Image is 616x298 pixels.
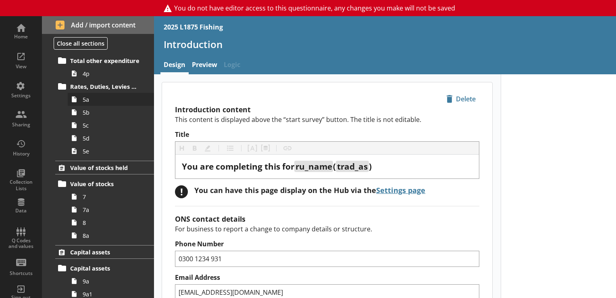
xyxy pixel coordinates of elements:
h1: Introduction [164,38,606,50]
p: This content is displayed above the “start survey” button. The title is not editable. [175,115,479,124]
a: Capital assets [55,262,154,275]
span: 8a [83,232,143,239]
a: 5c [68,119,154,132]
span: Total other expenditure [70,57,140,65]
p: For business to report a change to company details or structure. [175,225,479,233]
li: Rates, Duties, Levies and Taxes Paid to the Government5a5b5c5d5e [59,80,154,157]
label: Title [175,130,479,139]
span: 9a [83,277,143,285]
div: Q Codes and values [7,238,35,250]
a: Preview [189,57,221,74]
div: Settings [7,92,35,99]
li: Value of stocks heldValue of stocks77a88a [42,161,154,242]
span: 9a1 [83,290,143,298]
a: 5a [68,93,154,106]
span: Delete [443,92,479,105]
li: Value of stocks77a88a [59,177,154,242]
span: 8 [83,219,143,227]
span: 7a [83,206,143,214]
button: Close all sections [54,37,108,50]
div: ! [175,185,188,198]
a: 8 [68,216,154,229]
a: 7a [68,203,154,216]
span: 7 [83,193,143,201]
span: Capital assets [70,248,140,256]
span: ( [333,161,336,172]
a: Value of stocks held [55,161,154,174]
a: 9a [68,275,154,288]
a: 4p [68,67,154,80]
div: Title [182,161,472,172]
h2: Introduction content [175,105,479,114]
div: View [7,63,35,70]
span: ru_name [296,161,332,172]
div: Collection Lists [7,179,35,191]
div: Shortcuts [7,270,35,277]
div: Data [7,208,35,214]
button: Add / import content [42,16,154,34]
div: You can have this page display on the Hub via the [194,185,425,195]
a: Rates, Duties, Levies and Taxes Paid to the Government [55,80,154,93]
span: 5c [83,122,143,129]
label: Phone Number [175,240,479,248]
span: trad_as [337,161,368,172]
a: 8a [68,229,154,242]
a: 5e [68,145,154,157]
a: Settings page [376,185,425,195]
a: Total other expenditure [55,54,154,67]
span: Logic [221,57,243,74]
span: 5e [83,147,143,155]
li: Total other expenditure4p [59,54,154,80]
div: History [7,151,35,157]
div: Home [7,34,35,40]
span: 4p [83,70,143,78]
span: 5d [83,134,143,142]
h2: ONS contact details [175,214,479,224]
a: 5b [68,106,154,119]
span: You are completing this for [182,161,294,172]
a: 7 [68,190,154,203]
div: 2025 L1875 Fishing [164,23,223,31]
span: Add / import content [56,21,141,29]
a: 5d [68,132,154,145]
span: 5b [83,109,143,116]
a: Value of stocks [55,177,154,190]
span: ) [369,161,372,172]
span: Value of stocks [70,180,140,188]
a: Design [160,57,189,74]
div: Sharing [7,122,35,128]
span: 5a [83,96,143,103]
button: Delete [443,92,479,106]
span: Rates, Duties, Levies and Taxes Paid to the Government [70,83,140,90]
label: Email Address [175,273,479,282]
a: Capital assets [55,245,154,259]
span: Value of stocks held [70,164,140,172]
span: Capital assets [70,264,140,272]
